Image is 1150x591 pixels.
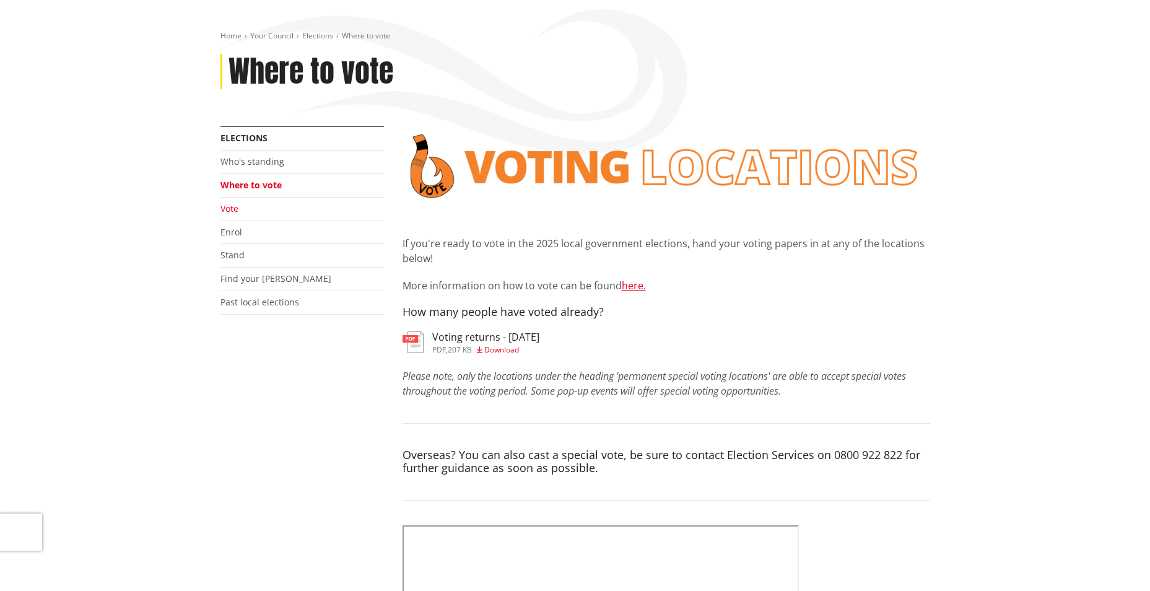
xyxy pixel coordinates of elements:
nav: breadcrumb [220,31,930,42]
h3: Voting returns - [DATE] [432,331,539,343]
a: Who's standing [220,155,284,167]
span: Where to vote [342,30,390,41]
p: If you're ready to vote in the 2025 local government elections, hand your voting papers in at any... [403,236,930,266]
a: Voting returns - [DATE] pdf,207 KB Download [403,331,539,354]
em: Please note, only the locations under the heading 'permanent special voting locations' are able t... [403,369,906,398]
img: document-pdf.svg [403,331,424,353]
img: voting locations banner [403,126,930,206]
a: Your Council [250,30,294,41]
a: Enrol [220,226,242,238]
a: Find your [PERSON_NAME] [220,273,331,284]
p: More information on how to vote can be found [403,278,930,293]
a: Home [220,30,242,41]
a: Elections [302,30,333,41]
h4: How many people have voted already? [403,305,930,319]
span: Download [484,344,519,355]
iframe: Messenger Launcher [1093,539,1138,584]
a: Vote [220,203,238,214]
a: here. [622,279,646,292]
div: , [432,346,539,354]
span: 207 KB [448,344,472,355]
a: Where to vote [220,179,282,191]
a: Stand [220,249,245,261]
h4: Overseas? You can also cast a special vote, be sure to contact Election Services on 0800 922 822 ... [403,449,930,475]
span: pdf [432,344,446,355]
a: Elections [220,132,268,144]
h1: Where to vote [229,54,393,90]
a: Past local elections [220,296,299,308]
